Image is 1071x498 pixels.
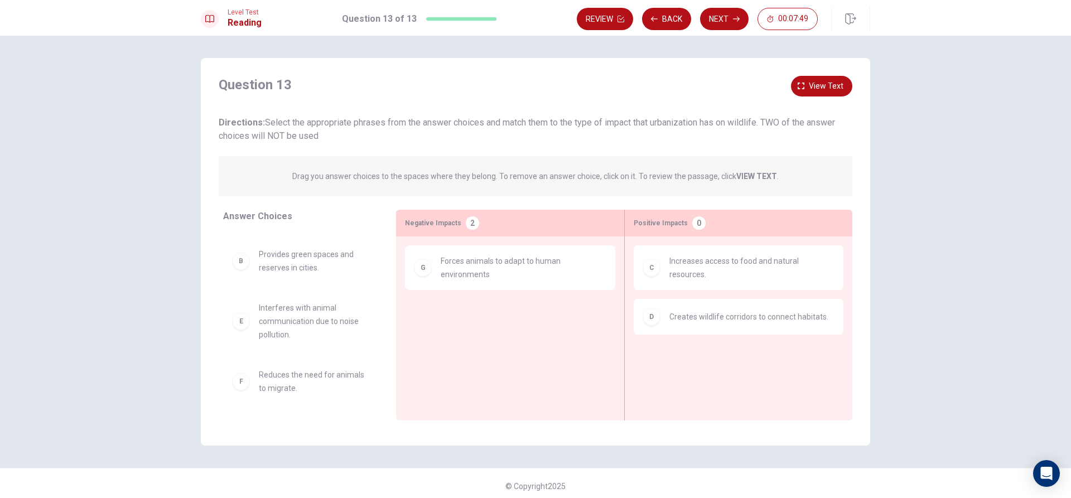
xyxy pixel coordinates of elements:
span: View text [809,79,843,93]
div: B [232,252,250,270]
p: Drag you answer choices to the spaces where they belong. To remove an answer choice, click on it.... [292,170,779,183]
span: Provides green spaces and reserves in cities. [259,248,369,274]
div: D [643,308,660,326]
h1: Reading [228,16,262,30]
div: Open Intercom Messenger [1033,460,1060,487]
div: CIncreases access to food and natural resources. [634,245,843,290]
div: F [232,373,250,390]
button: Next [700,8,749,30]
button: 00:07:49 [758,8,818,30]
h1: Question 13 of 13 [342,12,417,26]
span: Level Test [228,8,262,16]
div: BProvides green spaces and reserves in cities. [223,239,378,283]
span: 00:07:49 [778,14,808,23]
div: G [414,259,432,277]
div: GForces animals to adapt to human environments [405,245,615,290]
div: 0 [692,216,706,230]
span: Negative Impacts [405,216,461,230]
div: C [643,259,660,277]
span: Interferes with animal communication due to noise pollution. [259,301,369,341]
div: EInterferes with animal communication due to noise pollution. [223,292,378,350]
button: Review [577,8,633,30]
div: DCreates wildlife corridors to connect habitats. [634,299,843,335]
div: E [232,312,250,330]
div: FReduces the need for animals to migrate. [223,359,378,404]
strong: Directions: [219,117,265,128]
span: Creates wildlife corridors to connect habitats. [669,310,828,323]
span: Increases access to food and natural resources. [669,254,834,281]
span: Forces animals to adapt to human environments [441,254,606,281]
button: Back [642,8,691,30]
span: Reduces the need for animals to migrate. [259,368,369,395]
span: Positive Impacts [634,216,688,230]
span: Answer Choices [223,211,292,221]
h4: Question 13 [219,76,292,94]
button: View text [791,76,852,96]
strong: VIEW TEXT [736,172,777,181]
span: © Copyright 2025 [505,482,566,491]
span: Select the appropriate phrases from the answer choices and match them to the type of impact that ... [219,117,835,141]
div: 2 [466,216,479,230]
